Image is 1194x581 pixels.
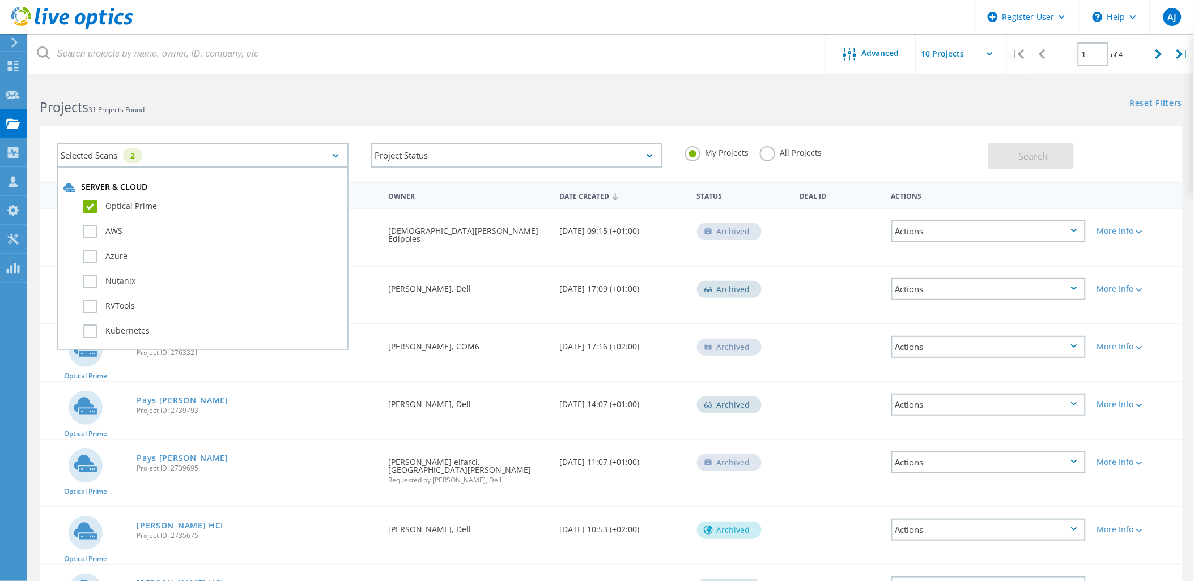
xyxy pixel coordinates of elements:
[123,148,142,163] div: 2
[891,519,1086,541] div: Actions
[1019,150,1048,163] span: Search
[388,477,549,484] span: Requested by [PERSON_NAME], Dell
[1007,34,1030,74] div: |
[137,522,223,529] a: [PERSON_NAME] HCI
[1097,343,1177,351] div: More Info
[691,185,794,206] div: Status
[137,407,377,414] span: Project ID: 2739793
[64,488,107,495] span: Optical Prime
[64,373,107,379] span: Optical Prime
[383,267,554,304] div: [PERSON_NAME], Dell
[554,507,691,545] div: [DATE] 10:53 (+02:00)
[554,382,691,420] div: [DATE] 14:07 (+01:00)
[554,324,691,362] div: [DATE] 17:16 (+02:00)
[383,185,554,206] div: Owner
[891,451,1086,473] div: Actions
[1097,458,1177,466] div: More Info
[383,324,554,362] div: [PERSON_NAME], COM6
[697,522,762,539] div: Archived
[886,185,1091,206] div: Actions
[697,454,762,471] div: Archived
[697,396,762,413] div: Archived
[83,275,342,288] label: Nutanix
[891,220,1086,242] div: Actions
[137,396,228,404] a: Pays [PERSON_NAME]
[383,382,554,420] div: [PERSON_NAME], Dell
[1167,12,1176,22] span: AJ
[137,454,228,462] a: Pays [PERSON_NAME]
[1097,400,1177,408] div: More Info
[40,98,88,116] b: Projects
[137,532,377,539] span: Project ID: 2735675
[685,146,749,157] label: My Projects
[1097,526,1177,533] div: More Info
[137,465,377,472] span: Project ID: 2739695
[1097,285,1177,293] div: More Info
[383,440,554,495] div: [PERSON_NAME] elfarci, [GEOGRAPHIC_DATA][PERSON_NAME]
[554,209,691,246] div: [DATE] 09:15 (+01:00)
[1171,34,1194,74] div: |
[1093,12,1103,22] svg: \n
[83,324,342,338] label: Kubernetes
[862,49,899,57] span: Advanced
[371,143,663,168] div: Project Status
[383,507,554,545] div: [PERSON_NAME], Dell
[88,105,145,114] span: 31 Projects Found
[83,225,342,238] label: AWS
[28,34,826,74] input: Search projects by name, owner, ID, company, etc
[57,143,349,168] div: Selected Scans
[83,250,342,263] label: Azure
[83,200,342,213] label: Optical Prime
[1111,50,1123,59] span: of 4
[554,267,691,304] div: [DATE] 17:09 (+01:00)
[697,223,762,240] div: Archived
[554,440,691,477] div: [DATE] 11:07 (+01:00)
[794,185,885,206] div: Deal Id
[64,556,107,562] span: Optical Prime
[697,281,762,298] div: Archived
[83,300,342,313] label: RVTools
[554,185,691,206] div: Date Created
[891,336,1086,358] div: Actions
[63,182,342,193] div: Server & Cloud
[11,24,133,32] a: Live Optics Dashboard
[891,394,1086,416] div: Actions
[891,278,1086,300] div: Actions
[1130,99,1183,109] a: Reset Filters
[64,430,107,437] span: Optical Prime
[1097,227,1177,235] div: More Info
[697,339,762,356] div: Archived
[383,209,554,254] div: [DEMOGRAPHIC_DATA][PERSON_NAME], Edipoles
[988,143,1074,169] button: Search
[760,146,822,157] label: All Projects
[137,349,377,356] span: Project ID: 2763321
